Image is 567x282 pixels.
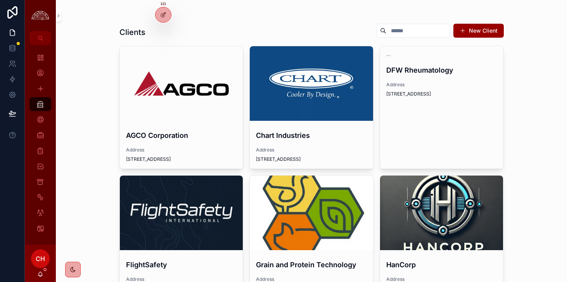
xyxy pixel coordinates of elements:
[120,176,243,250] div: 1633977066381.jpeg
[29,10,51,22] img: App logo
[25,45,56,245] div: scrollable content
[249,46,373,169] a: Chart IndustriesAddress[STREET_ADDRESS]
[380,176,503,250] div: 778c0795d38c4790889d08bccd6235bd28ab7647284e7b1cd2b3dc64200782bb.png
[119,46,244,169] a: AGCO CorporationAddress[STREET_ADDRESS]
[126,147,237,153] span: Address
[256,259,367,270] h4: Grain and Protein Technology
[256,156,367,162] span: [STREET_ADDRESS]
[380,46,504,169] a: --DFW RheumatologyAddress[STREET_ADDRESS]
[386,52,391,59] span: --
[126,156,237,162] span: [STREET_ADDRESS]
[386,82,497,88] span: Address
[119,27,145,38] h1: Clients
[386,259,497,270] h4: HanCorp
[386,91,497,97] span: [STREET_ADDRESS]
[120,46,243,121] div: AGCO-Logo.wine-2.png
[250,46,373,121] div: 1426109293-7d24997d20679e908a7df4e16f8b392190537f5f73e5c021cd37739a270e5c0f-d.png
[386,65,497,75] h4: DFW Rheumatology
[126,259,237,270] h4: FlightSafety
[256,147,367,153] span: Address
[250,176,373,250] div: channels4_profile.jpg
[256,130,367,141] h4: Chart Industries
[126,130,237,141] h4: AGCO Corporation
[453,24,504,38] button: New Client
[36,254,45,263] span: CH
